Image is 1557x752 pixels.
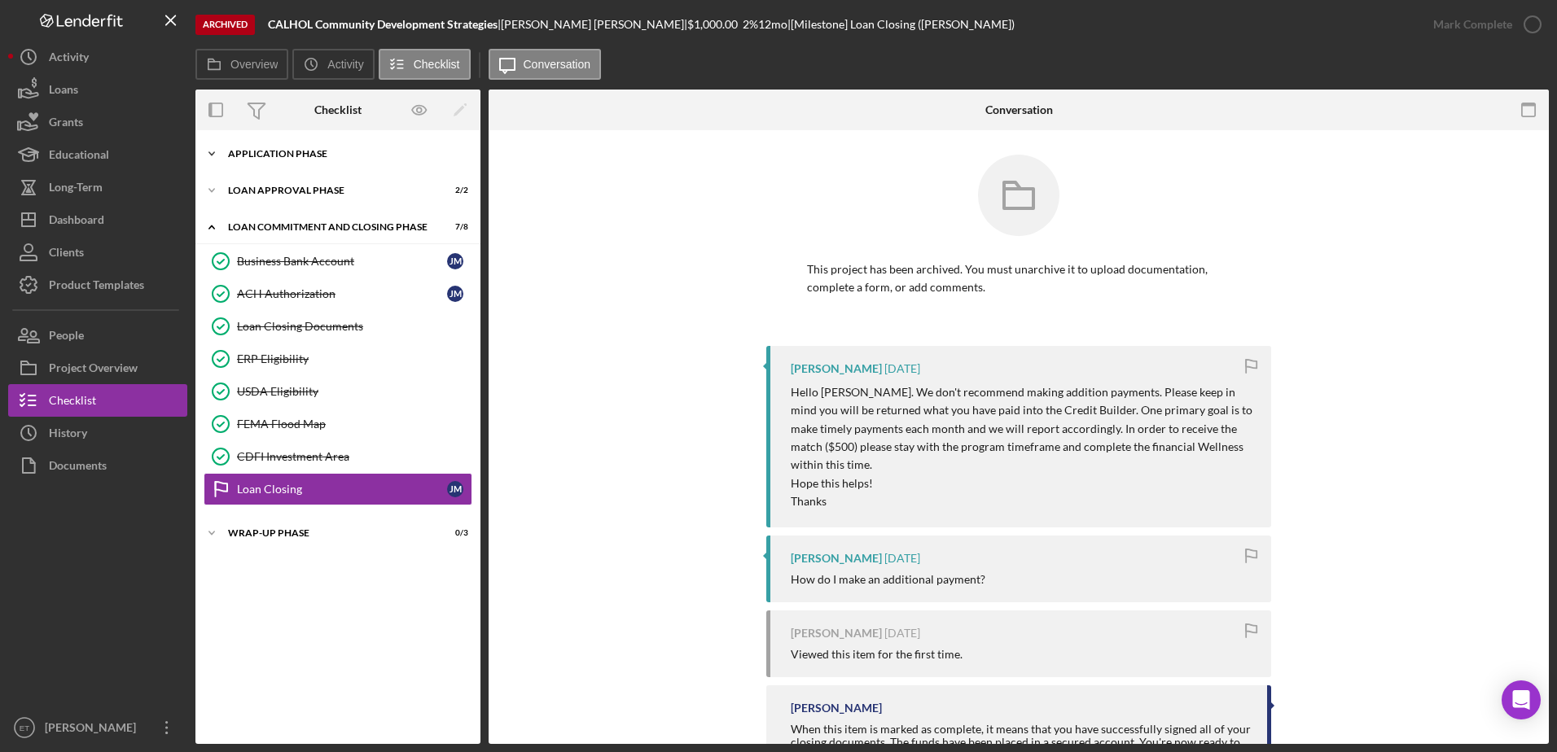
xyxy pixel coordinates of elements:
[758,18,787,31] div: 12 mo
[49,236,84,273] div: Clients
[1433,8,1512,41] div: Mark Complete
[8,138,187,171] button: Educational
[49,319,84,356] div: People
[327,58,363,71] label: Activity
[49,138,109,175] div: Educational
[8,711,187,744] button: ET[PERSON_NAME]
[8,236,187,269] button: Clients
[985,103,1053,116] div: Conversation
[8,171,187,203] button: Long-Term
[237,320,471,333] div: Loan Closing Documents
[49,73,78,110] div: Loans
[791,492,1255,510] p: Thanks
[237,418,471,431] div: FEMA Flood Map
[49,41,89,77] div: Activity
[8,269,187,301] button: Product Templates
[489,49,602,80] button: Conversation
[204,343,472,375] a: ERP Eligibility
[237,385,471,398] div: USDA Eligibility
[228,222,428,232] div: Loan Commitment and Closing Phase
[8,352,187,384] button: Project Overview
[204,408,472,440] a: FEMA Flood Map
[8,73,187,106] button: Loans
[439,528,468,538] div: 0 / 3
[237,483,447,496] div: Loan Closing
[49,203,104,240] div: Dashboard
[8,106,187,138] button: Grants
[743,18,758,31] div: 2 %
[204,375,472,408] a: USDA Eligibility
[791,474,1255,492] p: Hope this helps!
[49,417,87,453] div: History
[791,573,985,586] div: How do I make an additional payment?
[439,222,468,232] div: 7 / 8
[237,450,471,463] div: CDFI Investment Area
[414,58,460,71] label: Checklist
[439,186,468,195] div: 2 / 2
[524,58,591,71] label: Conversation
[314,103,362,116] div: Checklist
[8,203,187,236] button: Dashboard
[787,18,1015,31] div: | [Milestone] Loan Closing ([PERSON_NAME])
[228,149,460,159] div: Application Phase
[204,310,472,343] a: Loan Closing Documents
[379,49,471,80] button: Checklist
[791,552,882,565] div: [PERSON_NAME]
[884,627,920,640] time: 2024-10-10 18:06
[237,255,447,268] div: Business Bank Account
[228,186,428,195] div: Loan Approval Phase
[791,362,882,375] div: [PERSON_NAME]
[8,449,187,482] button: Documents
[49,449,107,486] div: Documents
[195,49,288,80] button: Overview
[204,278,472,310] a: ACH AuthorizationJM
[8,41,187,73] a: Activity
[292,49,374,80] button: Activity
[49,171,103,208] div: Long-Term
[501,18,687,31] div: [PERSON_NAME] [PERSON_NAME] |
[268,17,498,31] b: CALHOL Community Development Strategies
[687,18,743,31] div: $1,000.00
[8,384,187,417] button: Checklist
[807,260,1230,297] p: This project has been archived. You must unarchive it to upload documentation, complete a form, o...
[8,417,187,449] button: History
[268,18,501,31] div: |
[8,319,187,352] button: People
[884,552,920,565] time: 2025-02-20 15:03
[884,362,920,375] time: 2025-02-24 13:54
[791,702,882,715] div: [PERSON_NAME]
[49,269,144,305] div: Product Templates
[204,473,472,505] a: Loan ClosingJM
[1417,8,1549,41] button: Mark Complete
[237,352,471,365] div: ERP Eligibility
[1502,680,1541,719] div: Open Intercom Messenger
[791,627,882,640] div: [PERSON_NAME]
[447,481,463,497] div: J M
[791,383,1255,474] p: Hello [PERSON_NAME]. We don't recommend making addition payments. Please keep in mind you will be...
[204,245,472,278] a: Business Bank AccountJM
[20,724,29,732] text: ET
[228,528,428,538] div: Wrap-Up Phase
[49,352,138,388] div: Project Overview
[49,106,83,142] div: Grants
[41,711,147,748] div: [PERSON_NAME]
[447,286,463,302] div: J M
[230,58,278,71] label: Overview
[791,648,963,661] div: Viewed this item for the first time.
[195,15,255,35] div: Archived
[447,253,463,269] div: J M
[204,440,472,473] a: CDFI Investment Area
[237,287,447,300] div: ACH Authorization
